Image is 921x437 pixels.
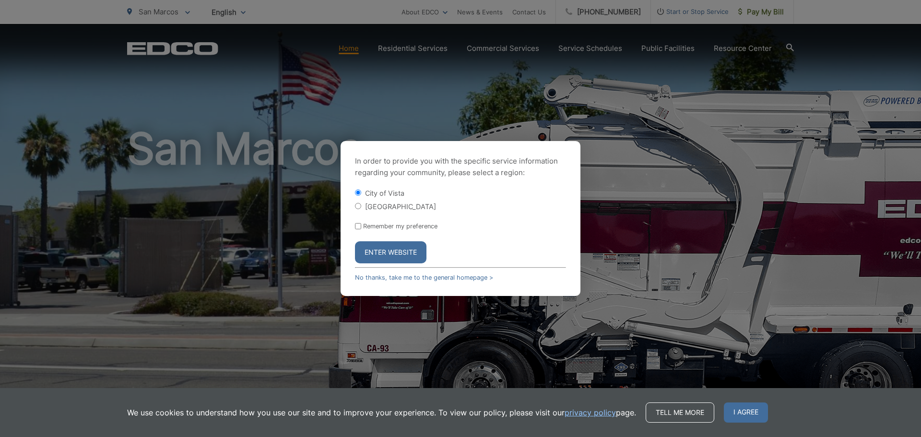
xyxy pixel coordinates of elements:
p: We use cookies to understand how you use our site and to improve your experience. To view our pol... [127,407,636,418]
a: No thanks, take me to the general homepage > [355,274,493,281]
label: [GEOGRAPHIC_DATA] [365,202,436,211]
a: privacy policy [565,407,616,418]
label: City of Vista [365,189,404,197]
a: Tell me more [646,402,714,423]
button: Enter Website [355,241,426,263]
label: Remember my preference [363,223,437,230]
span: I agree [724,402,768,423]
p: In order to provide you with the specific service information regarding your community, please se... [355,155,566,178]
